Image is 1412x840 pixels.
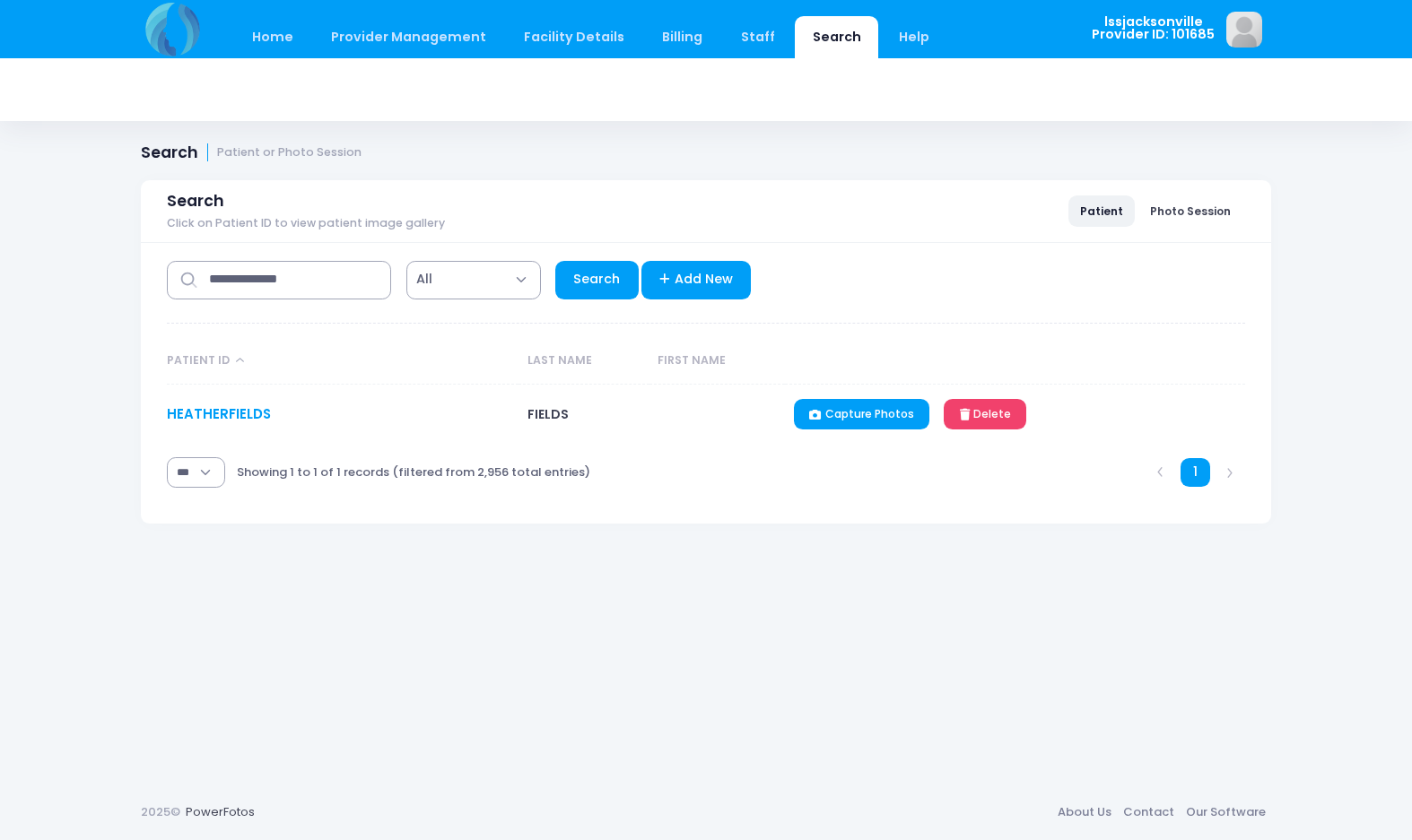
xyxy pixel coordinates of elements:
[313,16,503,58] a: Provider Management
[1092,15,1215,41] span: lssjacksonville Provider ID: 101685
[167,338,519,385] th: Patient ID: activate to sort column descending
[416,270,432,289] span: All
[1051,796,1117,828] a: About Us
[141,143,362,162] h1: Search
[167,404,271,423] a: HEATHERFIELDS
[519,338,649,385] th: Last Name: activate to sort column ascending
[882,16,947,58] a: Help
[1181,458,1210,488] a: 1
[555,261,639,299] a: Search
[234,16,310,58] a: Home
[649,338,786,385] th: First Name: activate to sort column ascending
[944,399,1026,429] a: Delete
[723,16,792,58] a: Staff
[167,192,224,211] span: Search
[641,261,752,299] a: Add New
[1226,12,1262,48] img: image
[1117,796,1180,828] a: Contact
[1068,195,1135,226] a: Patient
[406,261,541,299] span: All
[507,16,642,58] a: Facility Details
[237,452,590,493] div: Showing 1 to 1 of 1 records (filtered from 2,956 total entries)
[1138,195,1242,226] a: Photo Session
[645,16,720,58] a: Billing
[167,217,445,230] span: Click on Patient ID to view patient image gallery
[217,146,362,160] small: Patient or Photo Session
[141,803,180,820] span: 2025©
[527,405,569,423] span: FIELDS
[795,16,878,58] a: Search
[794,399,929,429] a: Capture Photos
[1180,796,1271,828] a: Our Software
[186,803,255,820] a: PowerFotos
